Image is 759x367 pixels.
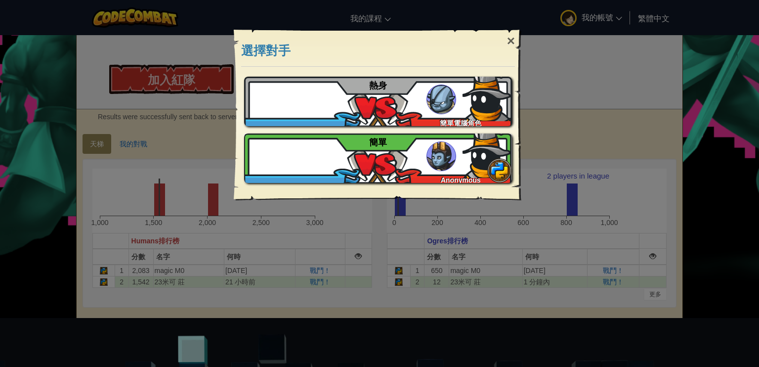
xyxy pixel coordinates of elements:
h3: 選擇對手 [241,44,515,57]
img: bVOALgAAAAZJREFUAwC6xeJXyo7EAgAAAABJRU5ErkJggg== [463,72,512,121]
span: 熱身 [369,81,387,91]
span: Anonymous [441,176,481,184]
a: Anonymous [244,134,512,183]
span: 簡單 [369,138,387,147]
img: bVOALgAAAAZJREFUAwC6xeJXyo7EAgAAAABJRU5ErkJggg== [463,129,512,178]
span: 簡單電腦角色 [440,119,481,127]
img: ogres_ladder_tutorial.png [426,85,456,114]
img: ogres_ladder_easy.png [426,141,456,171]
a: 簡單電腦角色 [244,77,512,126]
div: × [500,27,522,55]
